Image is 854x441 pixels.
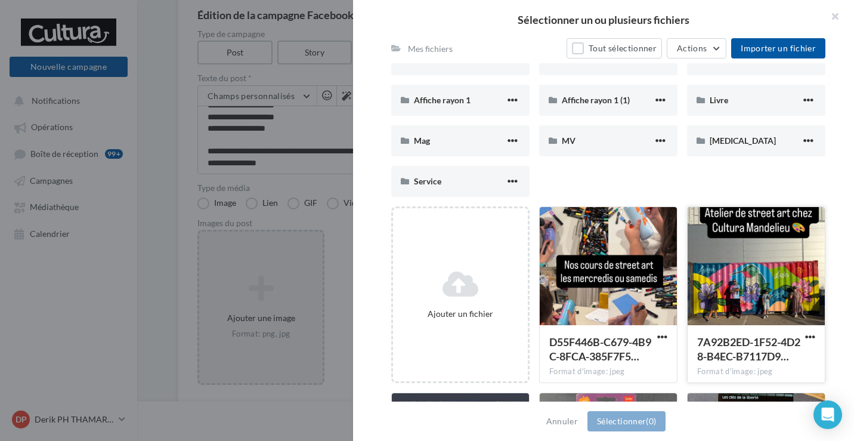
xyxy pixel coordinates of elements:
span: D55F446B-C679-4B9C-8FCA-385F7F5E5AF1 [549,335,651,363]
span: Affiche ok FB [710,54,760,64]
span: Service [414,176,441,186]
span: Affiche ok FB [562,54,612,64]
div: Format d'image: jpeg [549,366,667,377]
span: Importer un fichier [741,43,816,53]
span: (0) [646,416,656,426]
span: 4a386cb5-ca96-4568-b2a3-4a4530d21453 (4) [414,54,586,64]
span: Actions [677,43,707,53]
button: Tout sélectionner [567,38,662,58]
div: Mes fichiers [408,43,453,55]
span: Livre [710,95,728,105]
span: Affiche rayon 1 [414,95,471,105]
span: MV [562,135,575,146]
button: Sélectionner(0) [587,411,666,431]
span: Mag [414,135,430,146]
button: Importer un fichier [731,38,825,58]
div: Ajouter un fichier [398,308,523,320]
div: Format d'image: jpeg [697,366,815,377]
button: Annuler [542,414,583,428]
span: Affiche rayon 1 (1) [562,95,630,105]
span: [MEDICAL_DATA] [710,135,776,146]
h2: Sélectionner un ou plusieurs fichiers [372,14,835,25]
button: Actions [667,38,726,58]
span: 7A92B2ED-1F52-4D28-B4EC-B7117D988B42 [697,335,800,363]
div: Open Intercom Messenger [813,400,842,429]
